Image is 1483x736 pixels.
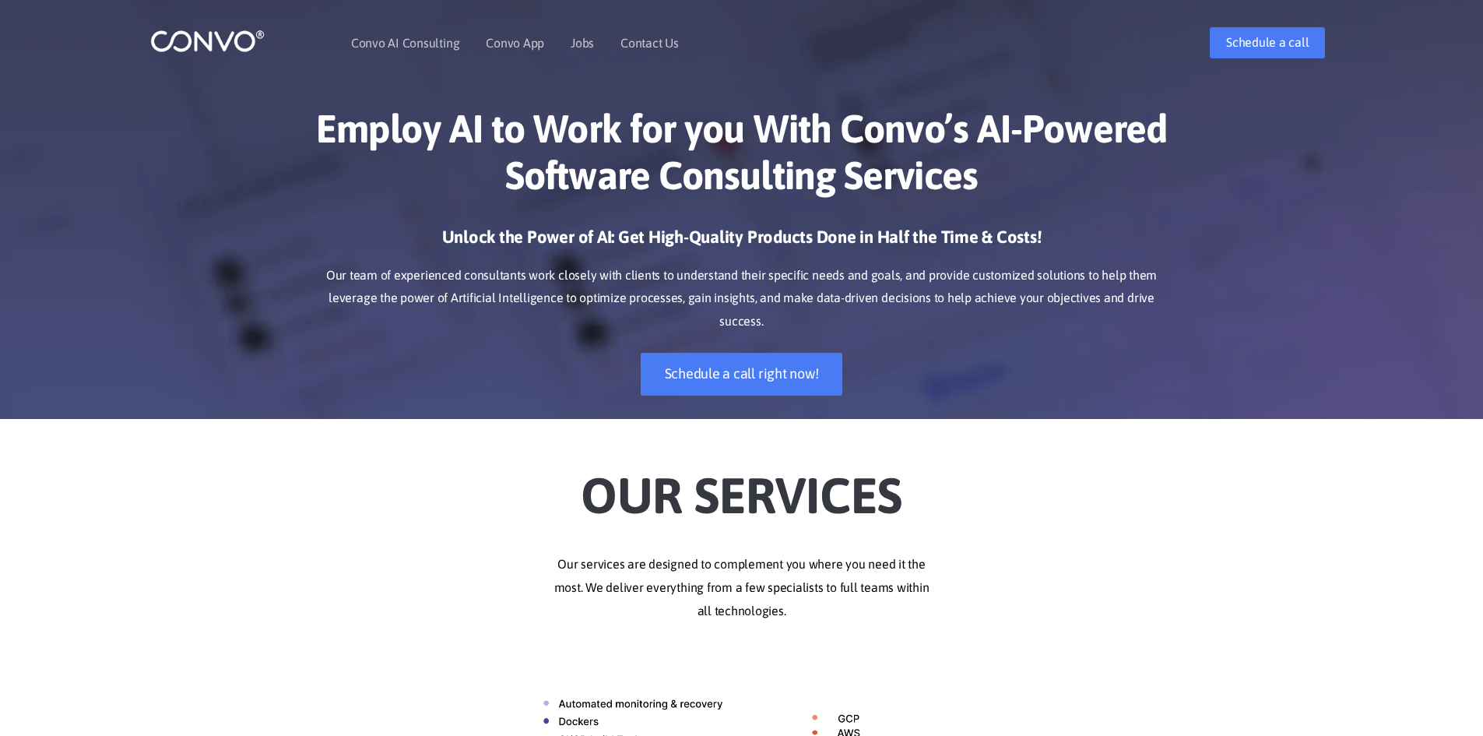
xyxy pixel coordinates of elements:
[351,37,459,49] a: Convo AI Consulting
[310,105,1174,210] h1: Employ AI to Work for you With Convo’s AI-Powered Software Consulting Services
[310,442,1174,530] h2: Our Services
[620,37,679,49] a: Contact Us
[310,553,1174,623] p: Our services are designed to complement you where you need it the most. We deliver everything fro...
[310,226,1174,260] h3: Unlock the Power of AI: Get High-Quality Products Done in Half the Time & Costs!
[1210,27,1325,58] a: Schedule a call
[641,353,843,396] a: Schedule a call right now!
[486,37,544,49] a: Convo App
[571,37,594,49] a: Jobs
[310,264,1174,334] p: Our team of experienced consultants work closely with clients to understand their specific needs ...
[150,29,265,53] img: logo_1.png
